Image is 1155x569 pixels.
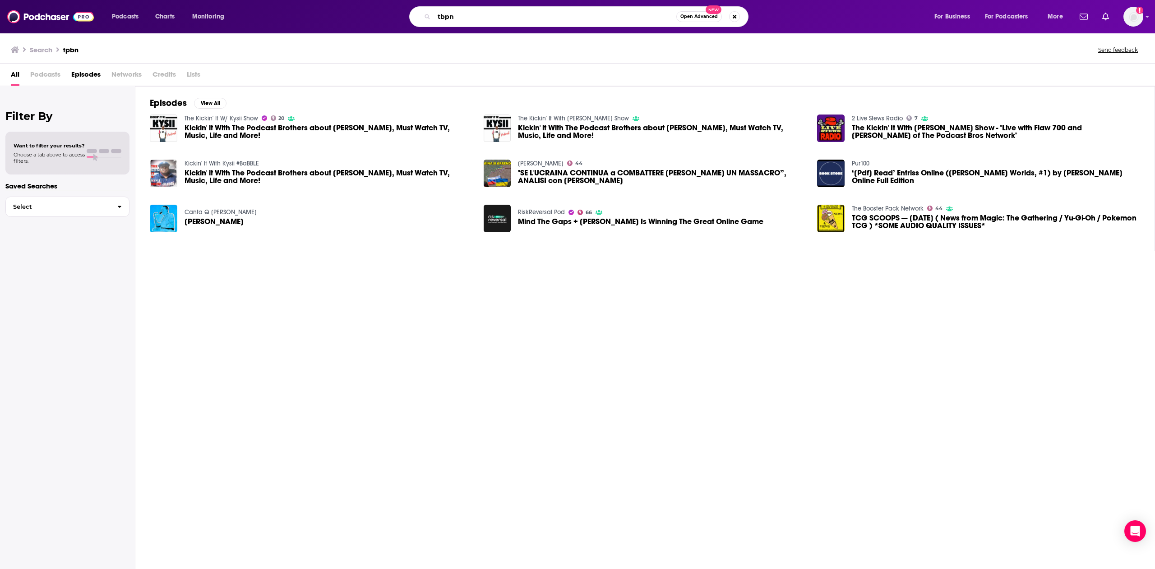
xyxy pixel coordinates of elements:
a: Show notifications dropdown [1076,9,1091,24]
span: Lists [187,67,200,86]
img: ‘[Pdf] Read’ Entriss Online (Watson’s Worlds, #1) by David J. Pedersen Online Full Edition [817,160,845,187]
a: 20 [271,115,285,121]
p: Saved Searches [5,182,129,190]
a: 44 [927,206,942,211]
button: Select [5,197,129,217]
a: Ivan Grieco [518,160,564,167]
span: 7 [915,116,918,120]
button: open menu [186,9,236,24]
span: Podcasts [30,67,60,86]
span: Choose a tab above to access filters. [14,151,85,164]
button: open menu [106,9,150,24]
img: User Profile [1123,7,1143,27]
h3: Search [30,46,52,54]
img: "SE L'UCRAINA CONTINUA a COMBATTERE SARÀ UN MASSACRO”, ANALISI con A. MADDALUNO [484,160,511,187]
span: The Kickin' It With [PERSON_NAME] Show - "Live with Flaw 700 and [PERSON_NAME] of The Podcast Bro... [852,124,1140,139]
a: EpisodesView All [150,97,226,109]
span: Kickin' it With The Podcast Brothers about [PERSON_NAME], Must Watch TV, Music, Life and More! [185,169,473,184]
div: Open Intercom Messenger [1124,520,1146,542]
img: Mind The Gaps + Packy McCormick Is Winning The Great Online Game [484,205,511,232]
span: Select [6,204,110,210]
span: 44 [935,206,942,211]
a: The Kickin' It With Kysii Show - "Live with Flaw 700 and Fresco Jay of The Podcast Bros Network" [852,124,1140,139]
a: Kickin' it With The Podcast Brothers about Hennessy, Must Watch TV, Music, Life and More! [185,124,473,139]
img: Podchaser - Follow, Share and Rate Podcasts [7,8,94,25]
span: For Business [934,10,970,23]
img: Kickin' it With The Podcast Brothers about Hennessy, Must Watch TV, Music, Life and More! [150,160,177,187]
a: All [11,67,19,86]
a: The Booster Pack Network [852,205,924,212]
button: View All [194,98,226,109]
span: More [1048,10,1063,23]
div: Search podcasts, credits, & more... [418,6,757,27]
span: Credits [152,67,176,86]
a: Mind The Gaps + Packy McCormick Is Winning The Great Online Game [518,218,763,225]
span: Want to filter your results? [14,142,85,149]
img: TCG SCOOPS — 01 — February 2023 ( News from Magic: The Gathering / Yu-Gi-Oh / Pokemon TCG ) *SOME... [817,205,845,232]
a: Canta Q Te Conto [185,208,257,216]
span: 44 [575,161,582,165]
a: Kickin' it With The Podcast Brothers about Hennessy, Must Watch TV, Music, Life and More! [185,169,473,184]
h3: tpbn [63,46,79,54]
button: Send feedback [1095,46,1141,54]
button: Show profile menu [1123,7,1143,27]
a: ‘[Pdf] Read’ Entriss Online (Watson’s Worlds, #1) by David J. Pedersen Online Full Edition [852,169,1140,184]
img: Kickin' it With The Podcast Brothers about Hennessy, Must Watch TV, Music, Life and More! [150,115,177,142]
a: "SE L'UCRAINA CONTINUA a COMBATTERE SARÀ UN MASSACRO”, ANALISI con A. MADDALUNO [518,169,806,184]
span: TCG SCOOPS — [DATE] ( News from Magic: The Gathering / Yu-Gi-Oh / Pokemon TCG ) *SOME AUDIO QUALI... [852,214,1140,229]
span: For Podcasters [985,10,1028,23]
span: 66 [586,211,592,215]
button: open menu [979,9,1041,24]
a: The Kickin' It W/ Kysii Show [185,115,258,122]
span: Charts [155,10,175,23]
button: open menu [1041,9,1074,24]
a: 7 [906,115,918,121]
span: 20 [278,116,284,120]
span: New [706,5,722,14]
img: Pixinguinha [150,205,177,232]
span: [PERSON_NAME] [185,218,244,225]
span: Logged in as leahlevin [1123,7,1143,27]
svg: Add a profile image [1136,7,1143,14]
h2: Filter By [5,110,129,123]
span: ‘[Pdf] Read’ Entriss Online ([PERSON_NAME] Worlds, #1) by [PERSON_NAME] Online Full Edition [852,169,1140,184]
a: 66 [577,210,592,215]
input: Search podcasts, credits, & more... [434,9,676,24]
a: TCG SCOOPS — 01 — February 2023 ( News from Magic: The Gathering / Yu-Gi-Oh / Pokemon TCG ) *SOME... [852,214,1140,229]
h2: Episodes [150,97,187,109]
span: "SE L'UCRAINA CONTINUA a COMBATTERE [PERSON_NAME] UN MASSACRO”, ANALISI con [PERSON_NAME] [518,169,806,184]
a: Kickin' It With Kysii #BaBBLE [185,160,259,167]
span: Podcasts [112,10,139,23]
span: Open Advanced [680,14,718,19]
a: Kickin' it With The Podcast Brothers about Hennessy, Must Watch TV, Music, Life and More! [518,124,806,139]
a: Pur100 [852,160,869,167]
a: 2 Live Stews Radio [852,115,903,122]
a: 44 [567,161,582,166]
span: Kickin' it With The Podcast Brothers about [PERSON_NAME], Must Watch TV, Music, Life and More! [185,124,473,139]
img: Kickin' it With The Podcast Brothers about Hennessy, Must Watch TV, Music, Life and More! [484,115,511,142]
span: Mind The Gaps + [PERSON_NAME] Is Winning The Great Online Game [518,218,763,225]
button: open menu [928,9,981,24]
a: The Kickin' It With Kysii Show [518,115,629,122]
img: The Kickin' It With Kysii Show - "Live with Flaw 700 and Fresco Jay of The Podcast Bros Network" [817,115,845,142]
a: Charts [149,9,180,24]
a: Show notifications dropdown [1099,9,1113,24]
span: Monitoring [192,10,224,23]
button: Open AdvancedNew [676,11,722,22]
span: Kickin' it With The Podcast Brothers about [PERSON_NAME], Must Watch TV, Music, Life and More! [518,124,806,139]
a: RiskReversal Pod [518,208,565,216]
a: Episodes [71,67,101,86]
span: Networks [111,67,142,86]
